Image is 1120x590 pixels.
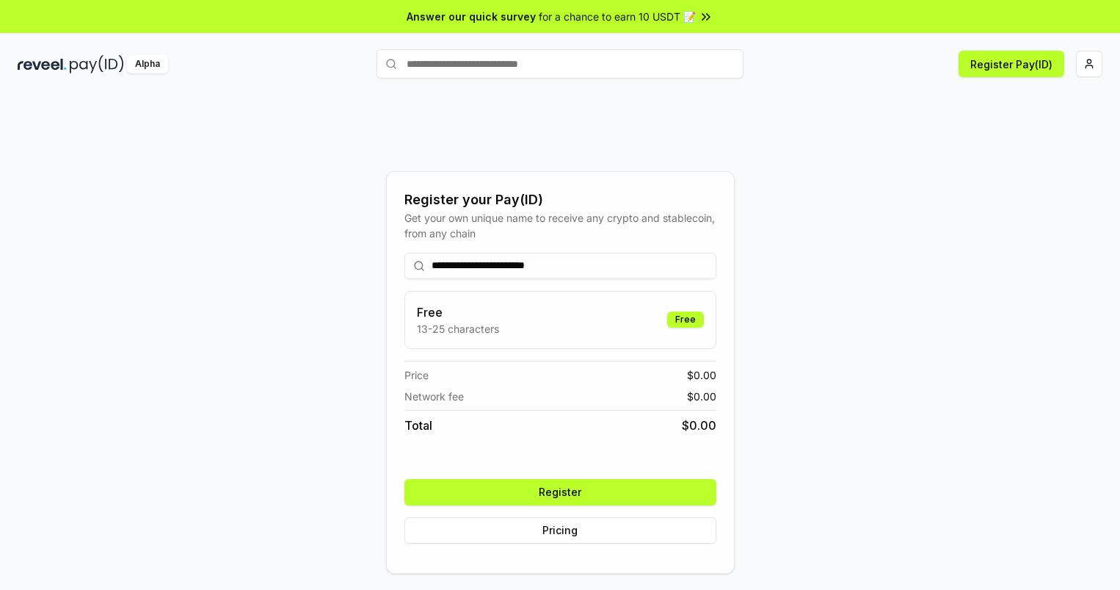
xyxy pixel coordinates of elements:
[539,9,696,24] span: for a chance to earn 10 USDT 📝
[404,389,464,404] span: Network fee
[127,55,168,73] div: Alpha
[404,367,429,383] span: Price
[667,312,704,328] div: Free
[404,417,432,434] span: Total
[687,367,716,383] span: $ 0.00
[959,51,1064,77] button: Register Pay(ID)
[404,210,716,241] div: Get your own unique name to receive any crypto and stablecoin, from any chain
[417,303,499,321] h3: Free
[417,321,499,337] p: 13-25 characters
[404,479,716,506] button: Register
[70,55,124,73] img: pay_id
[682,417,716,434] span: $ 0.00
[404,517,716,544] button: Pricing
[404,190,716,210] div: Register your Pay(ID)
[687,389,716,404] span: $ 0.00
[18,55,67,73] img: reveel_dark
[407,9,536,24] span: Answer our quick survey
